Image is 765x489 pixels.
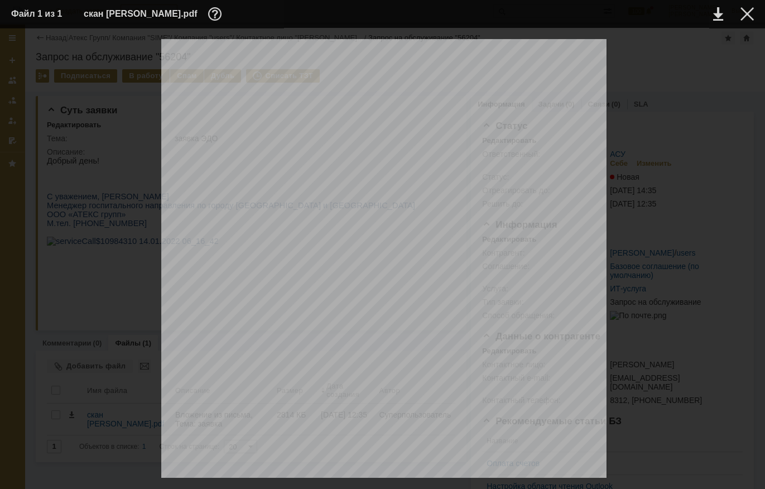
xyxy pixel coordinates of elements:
div: Файл 1 из 1 [11,9,67,18]
div: скан [PERSON_NAME].pdf [84,7,225,21]
div: Скачать файл [713,7,723,21]
div: Закрыть окно (Esc) [740,7,754,21]
div: Дополнительная информация о файле (F11) [208,7,225,21]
